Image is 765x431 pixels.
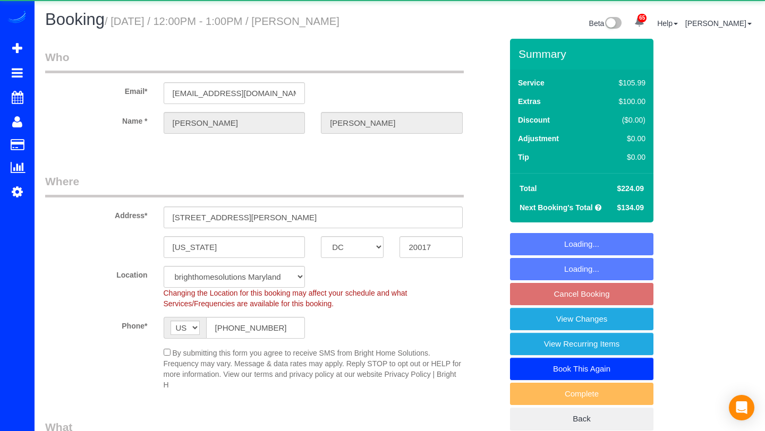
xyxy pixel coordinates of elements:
[518,96,541,107] label: Extras
[510,408,653,430] a: Back
[596,133,645,144] div: $0.00
[164,82,305,104] input: Email*
[729,395,754,420] div: Open Intercom Messenger
[596,96,645,107] div: $100.00
[164,236,305,258] input: City*
[518,48,648,60] h3: Summary
[37,266,156,280] label: Location
[617,203,644,212] span: $134.09
[399,236,462,258] input: Zip Code*
[604,17,622,31] img: New interface
[321,112,463,134] input: Last Name*
[206,317,305,339] input: Phone*
[596,115,645,125] div: ($0.00)
[164,112,305,134] input: First Name*
[45,49,464,73] legend: Who
[520,203,593,212] strong: Next Booking's Total
[518,77,545,88] label: Service
[510,308,653,330] a: View Changes
[45,174,464,197] legend: Where
[657,19,678,28] a: Help
[105,15,339,27] small: / [DATE] / 12:00PM - 1:00PM / [PERSON_NAME]
[510,333,653,355] a: View Recurring Items
[510,358,653,380] a: Book This Again
[45,10,105,29] span: Booking
[518,152,529,162] label: Tip
[637,14,647,22] span: 65
[589,19,622,28] a: Beta
[518,133,559,144] label: Adjustment
[518,115,550,125] label: Discount
[629,11,650,34] a: 65
[6,11,28,25] img: Automaid Logo
[37,112,156,126] label: Name *
[617,184,644,193] span: $224.09
[685,19,752,28] a: [PERSON_NAME]
[164,289,407,308] span: Changing the Location for this booking may affect your schedule and what Services/Frequencies are...
[164,349,462,389] span: By submitting this form you agree to receive SMS from Bright Home Solutions. Frequency may vary. ...
[37,206,156,221] label: Address*
[596,152,645,162] div: $0.00
[37,82,156,97] label: Email*
[37,317,156,331] label: Phone*
[596,77,645,88] div: $105.99
[520,184,537,193] strong: Total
